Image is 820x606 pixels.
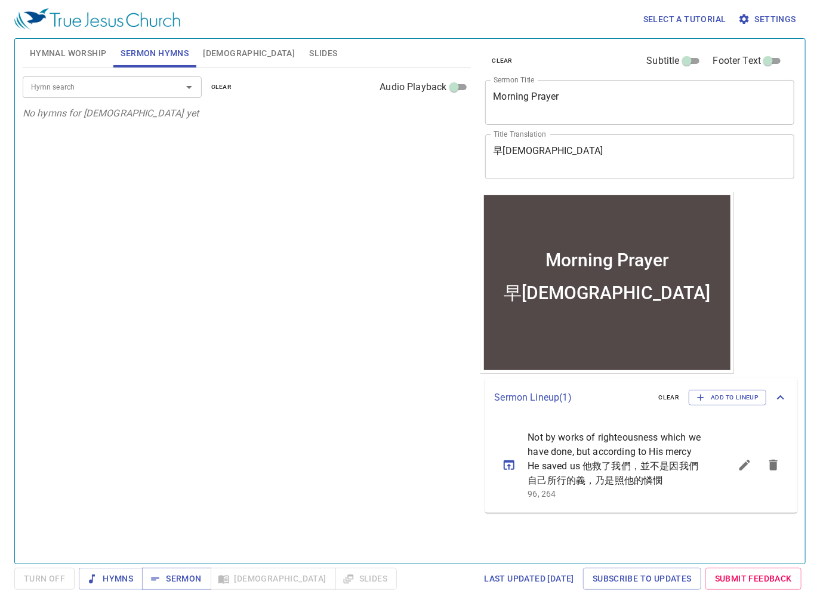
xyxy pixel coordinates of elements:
[736,8,801,30] button: Settings
[696,392,759,403] span: Add to Lineup
[528,430,702,488] span: Not by works of righteousness which we have done, but according to His mercy He saved us 他救了我們，並不...
[583,568,701,590] a: Subscribe to Updates
[494,91,787,113] textarea: Morning Prayer
[689,390,766,405] button: Add to Lineup
[203,46,295,61] span: [DEMOGRAPHIC_DATA]
[88,571,133,586] span: Hymns
[121,46,189,61] span: Sermon Hymns
[494,145,787,168] textarea: 早[DEMOGRAPHIC_DATA]
[528,488,702,500] p: 96, 264
[142,568,211,590] button: Sermon
[643,12,726,27] span: Select a tutorial
[705,568,801,590] a: Submit Feedback
[495,390,649,405] p: Sermon Lineup ( 1 )
[480,192,734,374] iframe: from-child
[181,79,198,96] button: Open
[380,80,446,94] span: Audio Playback
[492,56,513,66] span: clear
[652,390,687,405] button: clear
[485,54,520,68] button: clear
[593,571,692,586] span: Subscribe to Updates
[14,8,180,30] img: True Jesus Church
[639,8,731,30] button: Select a tutorial
[484,571,574,586] span: Last updated [DATE]
[485,378,798,417] div: Sermon Lineup(1)clearAdd to Lineup
[30,46,107,61] span: Hymnal Worship
[741,12,796,27] span: Settings
[23,107,199,119] i: No hymns for [DEMOGRAPHIC_DATA] yet
[647,54,680,68] span: Subtitle
[309,46,337,61] span: Slides
[715,571,792,586] span: Submit Feedback
[485,417,798,513] ul: sermon lineup list
[713,54,762,68] span: Footer Text
[479,568,579,590] a: Last updated [DATE]
[204,80,239,94] button: clear
[79,568,143,590] button: Hymns
[211,82,232,93] span: clear
[659,392,680,403] span: clear
[152,571,201,586] span: Sermon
